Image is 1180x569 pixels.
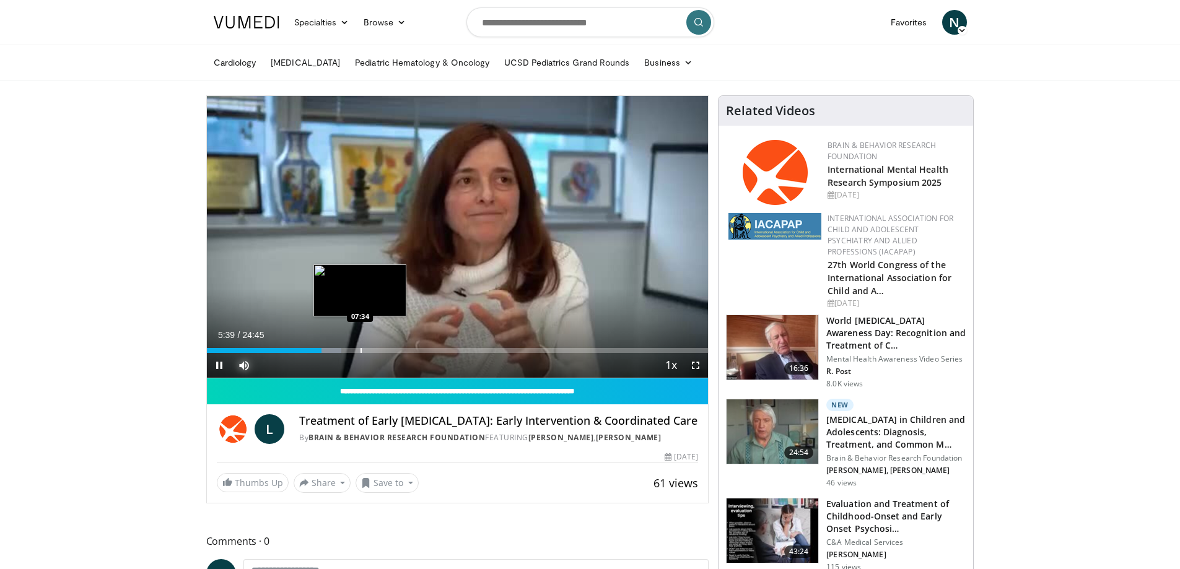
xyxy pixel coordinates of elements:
[826,498,966,535] h3: Evaluation and Treatment of Childhood-Onset and Early Onset Psychosi…
[784,446,814,459] span: 24:54
[784,545,814,558] span: 43:24
[206,50,264,75] a: Cardiology
[218,330,235,340] span: 5:39
[826,550,966,560] p: [PERSON_NAME]
[726,315,966,389] a: 16:36 World [MEDICAL_DATA] Awareness Day: Recognition and Treatment of C… Mental Health Awareness...
[299,432,698,443] div: By FEATURING ,
[356,10,413,35] a: Browse
[826,399,854,411] p: New
[238,330,240,340] span: /
[826,414,966,451] h3: [MEDICAL_DATA] in Children and Adolescents: Diagnosis, Treatment, and Common M…
[727,498,818,563] img: 9c1ea151-7f89-42e7-b0fb-c17652802da6.150x105_q85_crop-smart_upscale.jpg
[207,348,709,353] div: Progress Bar
[728,213,821,240] img: 2a9917ce-aac2-4f82-acde-720e532d7410.png.150x105_q85_autocrop_double_scale_upscale_version-0.2.png
[683,353,708,378] button: Fullscreen
[942,10,967,35] a: N
[313,264,406,316] img: image.jpeg
[826,354,966,364] p: Mental Health Awareness Video Series
[826,379,863,389] p: 8.0K views
[255,414,284,444] a: L
[308,432,485,443] a: Brain & Behavior Research Foundation
[826,466,966,476] p: [PERSON_NAME], [PERSON_NAME]
[232,353,256,378] button: Mute
[726,103,815,118] h4: Related Videos
[217,414,250,444] img: Brain & Behavior Research Foundation
[287,10,357,35] a: Specialties
[658,353,683,378] button: Playback Rate
[497,50,637,75] a: UCSD Pediatrics Grand Rounds
[263,50,347,75] a: [MEDICAL_DATA]
[637,50,700,75] a: Business
[727,315,818,380] img: dad9b3bb-f8af-4dab-abc0-c3e0a61b252e.150x105_q85_crop-smart_upscale.jpg
[826,453,966,463] p: Brain & Behavior Research Foundation
[206,533,709,549] span: Comments 0
[828,213,953,257] a: International Association for Child and Adolescent Psychiatry and Allied Professions (IACAPAP)
[347,50,497,75] a: Pediatric Hematology & Oncology
[207,96,709,378] video-js: Video Player
[299,414,698,428] h4: Treatment of Early [MEDICAL_DATA]: Early Intervention & Coordinated Care
[828,298,963,309] div: [DATE]
[828,259,951,297] a: 27th World Congress of the International Association for Child and A…
[665,451,698,463] div: [DATE]
[784,362,814,375] span: 16:36
[596,432,662,443] a: [PERSON_NAME]
[217,473,289,492] a: Thumbs Up
[528,432,594,443] a: [PERSON_NAME]
[826,315,966,352] h3: World [MEDICAL_DATA] Awareness Day: Recognition and Treatment of C…
[883,10,935,35] a: Favorites
[356,473,419,493] button: Save to
[826,367,966,376] p: R. Post
[828,189,963,201] div: [DATE]
[828,140,936,162] a: Brain & Behavior Research Foundation
[207,353,232,378] button: Pause
[826,537,966,547] p: C&A Medical Services
[727,399,818,464] img: 5b8011c7-1005-4e73-bd4d-717c320f5860.150x105_q85_crop-smart_upscale.jpg
[726,399,966,488] a: 24:54 New [MEDICAL_DATA] in Children and Adolescents: Diagnosis, Treatment, and Common M… Brain &...
[828,163,948,188] a: International Mental Health Research Symposium 2025
[214,16,279,28] img: VuMedi Logo
[294,473,351,493] button: Share
[653,476,698,490] span: 61 views
[242,330,264,340] span: 24:45
[466,7,714,37] input: Search topics, interventions
[826,478,857,488] p: 46 views
[743,140,808,205] img: 6bc95fc0-882d-4061-9ebb-ce70b98f0866.png.150x105_q85_autocrop_double_scale_upscale_version-0.2.png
